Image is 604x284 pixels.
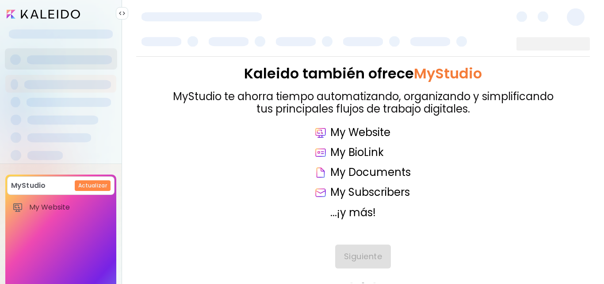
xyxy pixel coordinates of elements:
div: My Subscribers [314,186,412,199]
a: itemMy Website [7,198,115,216]
div: My Website [314,126,412,139]
span: MyStudio [414,63,482,83]
div: MyStudio te ahorra tiempo automatizando, organizando y simplificando tus principales flujos de tr... [173,90,554,115]
div: ...¡y más! [314,206,412,219]
h6: Actualizar [78,182,107,190]
p: MyStudio [11,180,46,191]
img: icon [314,166,327,179]
div: My BioLink [314,146,412,159]
img: collapse [119,10,126,17]
img: icon [314,186,327,199]
img: item [12,202,23,213]
img: icon [314,126,327,139]
img: icon [314,146,327,159]
div: Kaleido también ofrece [173,66,554,82]
span: My Website [29,203,109,212]
div: My Documents [314,166,412,179]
